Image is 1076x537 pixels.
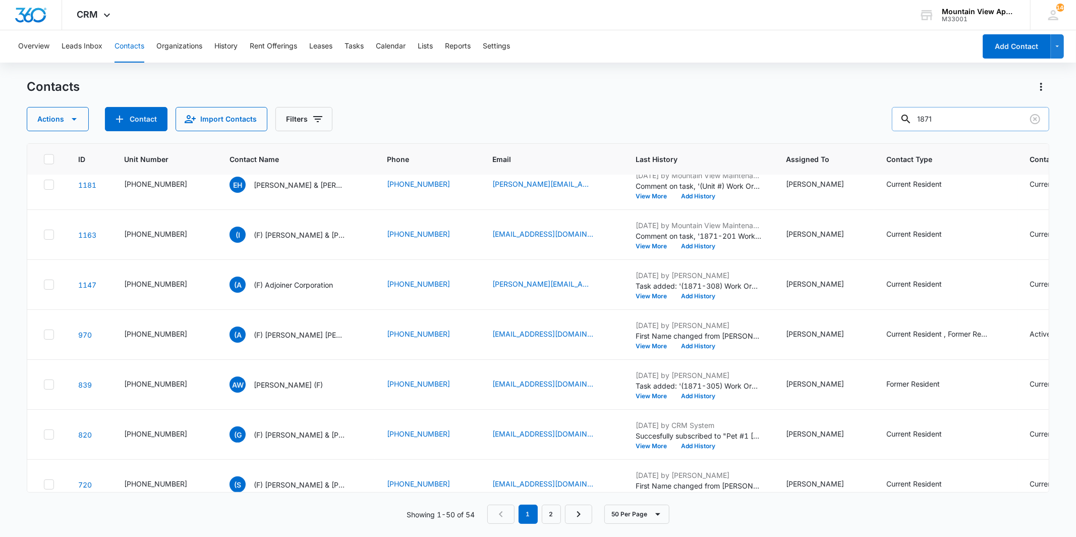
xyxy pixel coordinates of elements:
[886,279,960,291] div: Contact Type - Current Resident - Select to Edit Field
[156,30,202,63] button: Organizations
[492,329,593,339] a: [EMAIL_ADDRESS][DOMAIN_NAME]
[492,379,611,391] div: Email - williamsonashley102@gmail.com - Select to Edit Field
[254,330,345,340] p: (F) [PERSON_NAME] [PERSON_NAME]
[636,370,762,381] p: [DATE] by [PERSON_NAME]
[636,393,674,399] button: View More
[492,229,593,239] a: [EMAIL_ADDRESS][DOMAIN_NAME]
[492,179,593,189] a: [PERSON_NAME][EMAIL_ADDRESS][DOMAIN_NAME]
[483,30,510,63] button: Settings
[105,107,167,131] button: Add Contact
[886,478,942,489] div: Current Resident
[376,30,406,63] button: Calendar
[636,193,674,199] button: View More
[230,476,363,493] div: Contact Name - (F) Sylvia Barlow & Travis Normington-Mellin - Select to Edit Field
[230,426,246,443] span: (G
[230,377,341,393] div: Contact Name - Ashley Williamson (F) - Select to Edit Field
[230,277,246,293] span: (A
[886,179,942,189] div: Current Resident
[674,293,722,299] button: Add History
[786,229,844,239] div: [PERSON_NAME]
[78,181,96,189] a: Navigate to contact details page for Eduardo Hernandez Torres & Karla Lopez Quinones
[387,478,468,491] div: Phone - 970-294-5603 - Select to Edit Field
[886,379,940,389] div: Former Resident
[636,331,762,341] p: First Name changed from [PERSON_NAME] to (F) [PERSON_NAME].
[604,505,669,524] button: 50 Per Page
[674,193,722,199] button: Add History
[124,478,205,491] div: Unit Number - 545-1833-102 - Select to Edit Field
[230,177,363,193] div: Contact Name - Eduardo Hernandez Torres & Karla Lopez Quinones - Select to Edit Field
[254,479,345,490] p: (F) [PERSON_NAME] & [PERSON_NAME]
[124,229,187,239] div: [PHONE_NUMBER]
[1056,4,1064,12] div: notifications count
[786,179,862,191] div: Assigned To - Kaitlyn Mendoza - Select to Edit Field
[176,107,267,131] button: Import Contacts
[124,329,187,339] div: [PHONE_NUMBER]
[636,281,762,291] p: Task added: '(1871-308) Work Order '
[886,428,942,439] div: Current Resident
[124,179,187,189] div: [PHONE_NUMBER]
[886,329,987,339] div: Current Resident , Former Resident , Lead
[230,327,363,343] div: Contact Name - (F) Alexandria Trager Tyler Rice - Select to Edit Field
[942,16,1015,23] div: account id
[387,279,468,291] div: Phone - 7199850501 - Select to Edit Field
[786,428,844,439] div: [PERSON_NAME]
[636,270,762,281] p: [DATE] by [PERSON_NAME]
[418,30,433,63] button: Lists
[124,154,205,165] span: Unit Number
[786,179,844,189] div: [PERSON_NAME]
[27,79,80,94] h1: Contacts
[542,505,561,524] a: Page 2
[124,279,205,291] div: Unit Number - 545-1871-308 - Select to Edit Field
[565,505,592,524] a: Next Page
[387,428,450,439] a: [PHONE_NUMBER]
[492,428,611,441] div: Email - gabriellaroxene@gmail.com - Select to Edit Field
[636,320,762,331] p: [DATE] by [PERSON_NAME]
[636,381,762,391] p: Task added: '(1871-305) Work Order-97910'
[387,379,468,391] div: Phone - 970-294-8396 - Select to Edit Field
[636,220,762,231] p: [DATE] by Mountain View Maintenance
[387,179,468,191] div: Phone - 7873403200 - Select to Edit Field
[230,154,348,165] span: Contact Name
[230,227,363,243] div: Contact Name - (F) Isaiah Rossman & Dusty Rodriguez - Select to Edit Field
[786,379,862,391] div: Assigned To - Kent Hiller - Select to Edit Field
[387,329,468,341] div: Phone - 9135488907 - Select to Edit Field
[636,470,762,480] p: [DATE] by [PERSON_NAME]
[387,179,450,189] a: [PHONE_NUMBER]
[62,30,102,63] button: Leads Inbox
[636,480,762,491] p: First Name changed from [PERSON_NAME] &amp; to (F) [PERSON_NAME] &amp;.
[309,30,332,63] button: Leases
[387,329,450,339] a: [PHONE_NUMBER]
[254,380,323,390] p: [PERSON_NAME] (F)
[1056,4,1064,12] span: 146
[230,277,351,293] div: Contact Name - (F) Adjoiner Corporation - Select to Edit Field
[674,443,722,449] button: Add History
[487,505,592,524] nav: Pagination
[492,379,593,389] a: [EMAIL_ADDRESS][DOMAIN_NAME]
[492,279,593,289] a: [PERSON_NAME][EMAIL_ADDRESS][DOMAIN_NAME]
[387,229,468,241] div: Phone - (720) 285-8712 - Select to Edit Field
[886,279,942,289] div: Current Resident
[886,428,960,441] div: Contact Type - Current Resident - Select to Edit Field
[492,428,593,439] a: [EMAIL_ADDRESS][DOMAIN_NAME]
[254,230,345,240] p: (F) [PERSON_NAME] & [PERSON_NAME]
[786,329,862,341] div: Assigned To - Makenna Berry - Select to Edit Field
[78,281,96,289] a: Navigate to contact details page for (F) Adjoiner Corporation
[78,331,92,339] a: Navigate to contact details page for (F) Alexandria Trager Tyler Rice
[1033,79,1049,95] button: Actions
[230,426,363,443] div: Contact Name - (F) Gabriella Gutierrez & Jonathon Quezada - Select to Edit Field
[407,509,475,520] p: Showing 1-50 of 54
[230,227,246,243] span: (I
[636,181,762,191] p: Comment on task, '(Unit #) Work Order ' "AC trap has been installed. No further action needed."
[124,229,205,241] div: Unit Number - 545-1871-201 - Select to Edit Field
[124,478,187,489] div: [PHONE_NUMBER]
[636,154,747,165] span: Last History
[636,170,762,181] p: [DATE] by Mountain View Maintenance
[983,34,1051,59] button: Add Contact
[786,154,847,165] span: Assigned To
[78,480,92,489] a: Navigate to contact details page for (F) Sylvia Barlow & Travis Normington-Mellin
[445,30,471,63] button: Reports
[942,8,1015,16] div: account name
[674,393,722,399] button: Add History
[230,327,246,343] span: (A
[18,30,49,63] button: Overview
